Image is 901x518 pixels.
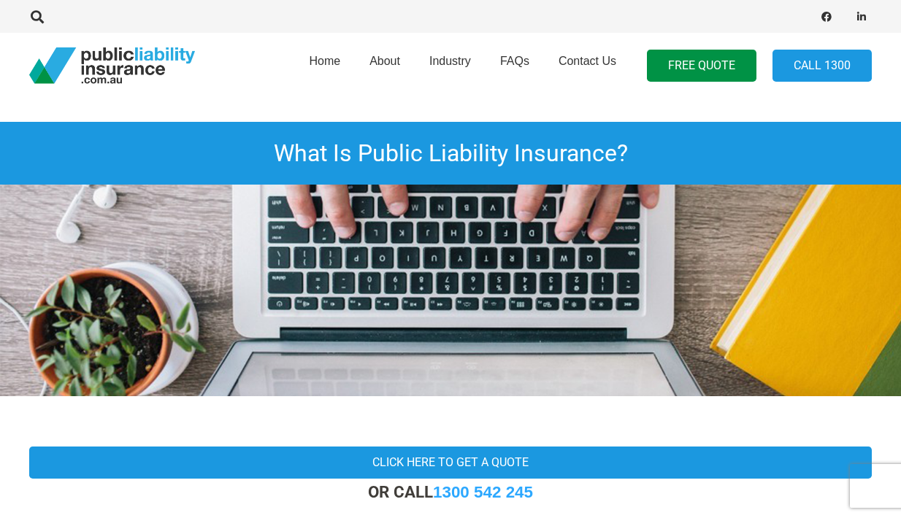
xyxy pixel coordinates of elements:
[433,483,533,501] a: 1300 542 245
[294,28,355,103] a: Home
[500,55,529,67] span: FAQs
[29,447,872,479] a: Click here to get a quote
[544,28,631,103] a: Contact Us
[816,7,837,27] a: Facebook
[369,55,400,67] span: About
[23,10,52,23] a: Search
[647,50,756,82] a: FREE QUOTE
[368,482,533,501] strong: OR CALL
[851,7,872,27] a: LinkedIn
[559,55,616,67] span: Contact Us
[29,47,195,84] a: pli_logotransparent
[772,50,872,82] a: Call 1300
[486,28,544,103] a: FAQs
[429,55,471,67] span: Industry
[355,28,415,103] a: About
[309,55,340,67] span: Home
[415,28,486,103] a: Industry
